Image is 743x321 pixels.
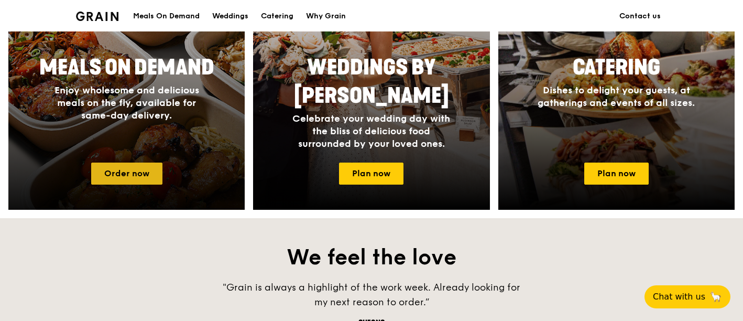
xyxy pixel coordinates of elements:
[39,55,214,80] span: Meals On Demand
[644,285,730,308] button: Chat with us🦙
[613,1,667,32] a: Contact us
[212,1,248,32] div: Weddings
[206,1,255,32] a: Weddings
[573,55,660,80] span: Catering
[133,1,200,32] div: Meals On Demand
[653,291,705,303] span: Chat with us
[339,163,403,185] a: Plan now
[255,1,300,32] a: Catering
[261,1,293,32] div: Catering
[300,1,352,32] a: Why Grain
[76,12,118,21] img: Grain
[91,163,162,185] a: Order now
[214,280,529,309] div: "Grain is always a highlight of the work week. Already looking for my next reason to order.”
[584,163,649,185] a: Plan now
[709,291,722,303] span: 🦙
[306,1,346,32] div: Why Grain
[294,55,449,109] span: Weddings by [PERSON_NAME]
[538,84,695,109] span: Dishes to delight your guests, at gatherings and events of all sizes.
[292,113,450,149] span: Celebrate your wedding day with the bliss of delicious food surrounded by your loved ones.
[54,84,199,121] span: Enjoy wholesome and delicious meals on the fly, available for same-day delivery.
